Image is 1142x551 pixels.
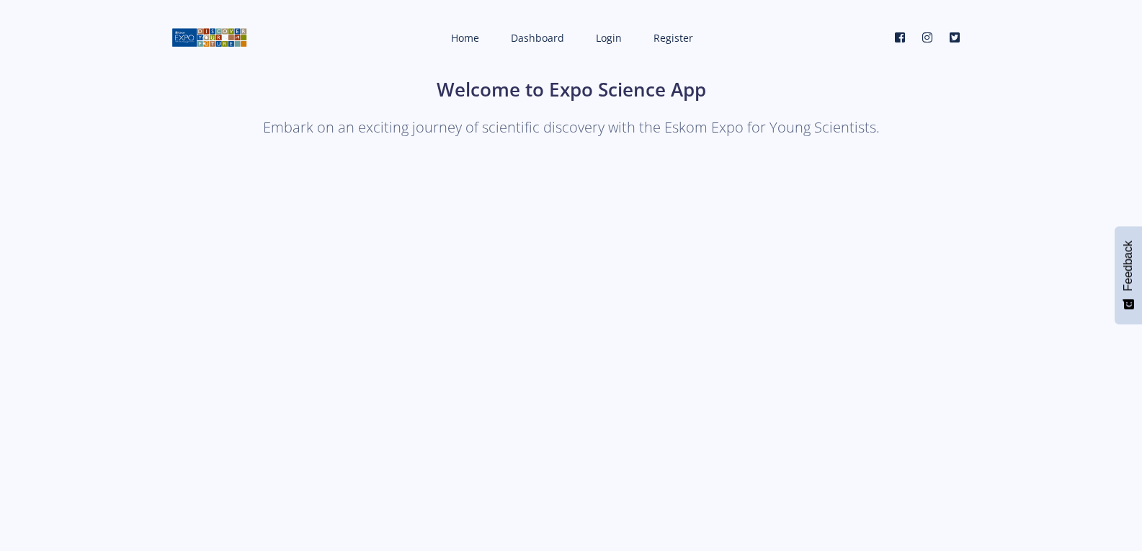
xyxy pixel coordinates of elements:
span: Login [596,31,622,45]
a: Register [639,19,705,57]
a: Home [437,19,491,57]
h1: Welcome to Expo Science App [171,76,971,104]
a: Dashboard [496,19,576,57]
img: logo01.png [171,27,247,48]
span: Home [451,31,479,45]
span: Feedback [1122,241,1135,291]
button: Feedback - Show survey [1115,226,1142,324]
span: Register [653,31,693,45]
p: Embark on an exciting journey of scientific discovery with the Eskom Expo for Young Scientists. [171,115,971,140]
span: Dashboard [511,31,564,45]
a: Login [581,19,633,57]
